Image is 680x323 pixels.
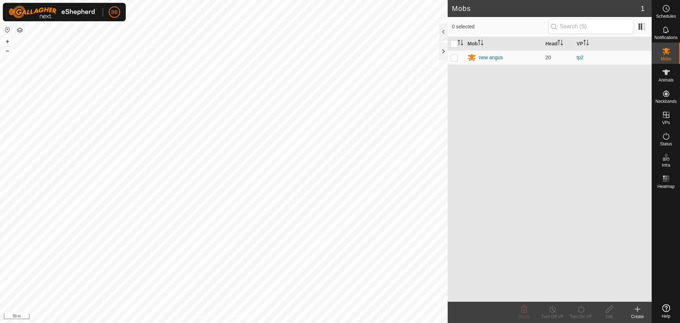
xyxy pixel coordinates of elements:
span: VPs [662,121,670,125]
p-sorticon: Activate to sort [557,41,563,46]
button: + [3,37,12,46]
span: Heatmap [657,184,675,189]
span: Status [660,142,672,146]
span: 0 selected [452,23,548,30]
button: – [3,46,12,55]
a: Contact Us [231,314,252,320]
span: 20 [545,55,551,60]
button: Map Layers [16,26,24,34]
span: BB [111,9,118,16]
a: Help [652,301,680,321]
span: Help [662,314,670,318]
span: Notifications [654,35,678,40]
p-sorticon: Activate to sort [458,41,463,46]
th: Head [543,37,574,51]
div: new angus [479,54,503,61]
span: Schedules [656,14,676,18]
span: Mobs [661,57,671,61]
h2: Mobs [452,4,641,13]
button: Reset Map [3,26,12,34]
a: Privacy Policy [196,314,222,320]
span: Infra [662,163,670,167]
input: Search (S) [548,19,634,34]
img: Gallagher Logo [8,6,97,18]
span: Neckbands [655,99,676,104]
th: Mob [465,37,543,51]
p-sorticon: Activate to sort [478,41,483,46]
div: Create [623,313,652,320]
div: Edit [595,313,623,320]
div: Turn On VP [567,313,595,320]
span: Animals [658,78,674,82]
div: Turn Off VP [538,313,567,320]
p-sorticon: Activate to sort [583,41,589,46]
span: 1 [641,3,645,14]
span: Delete [518,314,531,319]
a: tp2 [577,55,583,60]
th: VP [574,37,652,51]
